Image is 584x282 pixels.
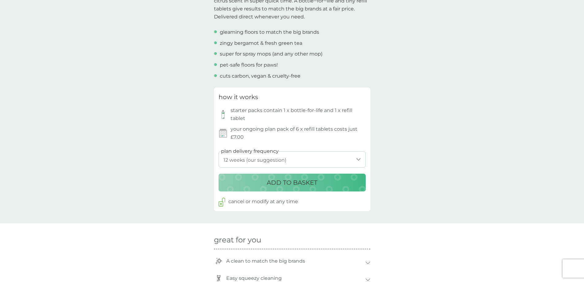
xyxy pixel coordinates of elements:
[220,50,323,58] p: super for spray mops (and any other mop)
[220,72,300,80] p: cuts carbon, vegan & cruelty-free
[223,254,308,268] p: A clean to match the big brands
[228,198,298,206] p: cancel or modify at any time
[215,258,222,265] img: stars.svg
[267,178,317,187] p: ADD TO BASKET
[219,174,366,191] button: ADD TO BASKET
[219,92,258,102] h3: how it works
[220,28,319,36] p: gleaming floors to match the big brands
[220,61,278,69] p: pet-safe floors for paws!
[215,275,222,282] img: squeezy-bottle-icon.svg
[214,236,370,245] h2: great for you
[231,125,366,141] p: your ongoing plan pack of 6 x refill tablets costs just £7.00
[220,39,302,47] p: zingy bergamot & fresh green tea
[231,106,366,122] p: starter packs contain 1 x bottle-for-life and 1 x refill tablet
[221,147,279,155] label: plan delivery frequency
